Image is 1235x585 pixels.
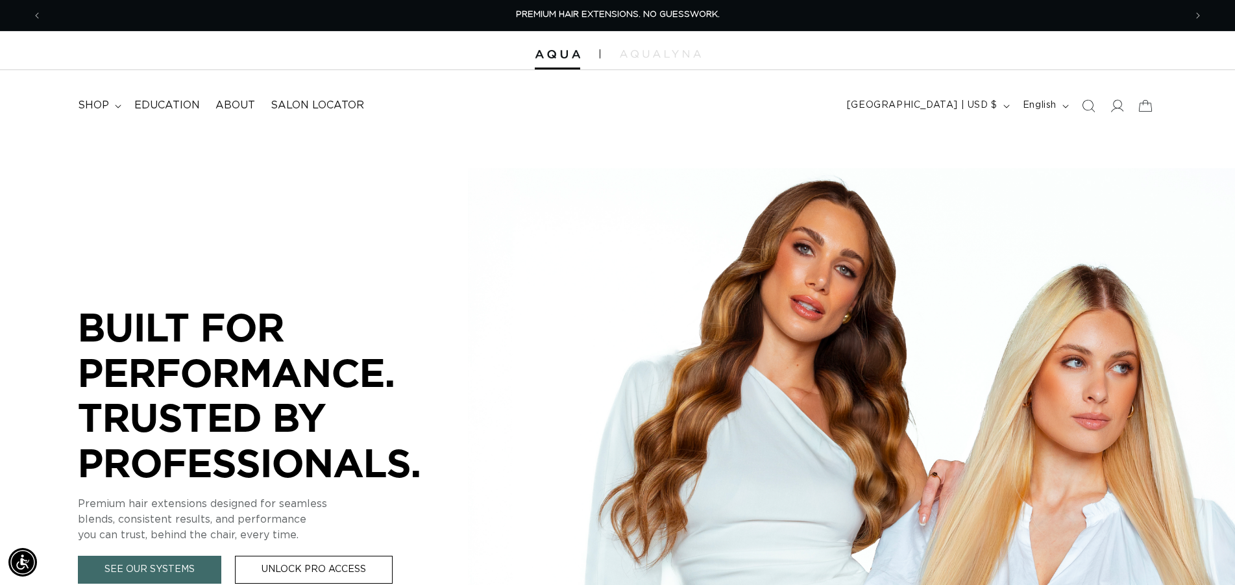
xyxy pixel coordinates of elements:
[263,91,372,120] a: Salon Locator
[235,556,393,584] a: Unlock Pro Access
[215,99,255,112] span: About
[127,91,208,120] a: Education
[1015,93,1074,118] button: English
[516,10,720,19] span: PREMIUM HAIR EXTENSIONS. NO GUESSWORK.
[134,99,200,112] span: Education
[78,305,467,485] p: BUILT FOR PERFORMANCE. TRUSTED BY PROFESSIONALS.
[208,91,263,120] a: About
[839,93,1015,118] button: [GEOGRAPHIC_DATA] | USD $
[78,496,467,543] p: Premium hair extensions designed for seamless blends, consistent results, and performance you can...
[78,99,109,112] span: shop
[1074,92,1103,120] summary: Search
[847,99,997,112] span: [GEOGRAPHIC_DATA] | USD $
[620,50,701,58] img: aqualyna.com
[271,99,364,112] span: Salon Locator
[535,50,580,59] img: Aqua Hair Extensions
[78,556,221,584] a: See Our Systems
[8,548,37,577] div: Accessibility Menu
[23,3,51,28] button: Previous announcement
[1184,3,1212,28] button: Next announcement
[1023,99,1057,112] span: English
[70,91,127,120] summary: shop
